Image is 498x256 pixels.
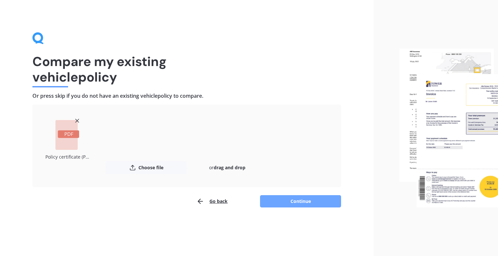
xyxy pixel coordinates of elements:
button: Choose file [106,161,187,174]
div: or [187,161,268,174]
div: Policy certificate (P00002688256)_251001_120832.pdf [45,152,89,161]
h1: Compare my existing vehicle policy [32,54,341,85]
h4: Or press skip if you do not have an existing vehicle policy to compare. [32,93,341,99]
button: Go back [196,195,228,208]
button: Continue [260,195,341,207]
img: files.webp [399,49,498,207]
b: drag and drop [214,164,245,171]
